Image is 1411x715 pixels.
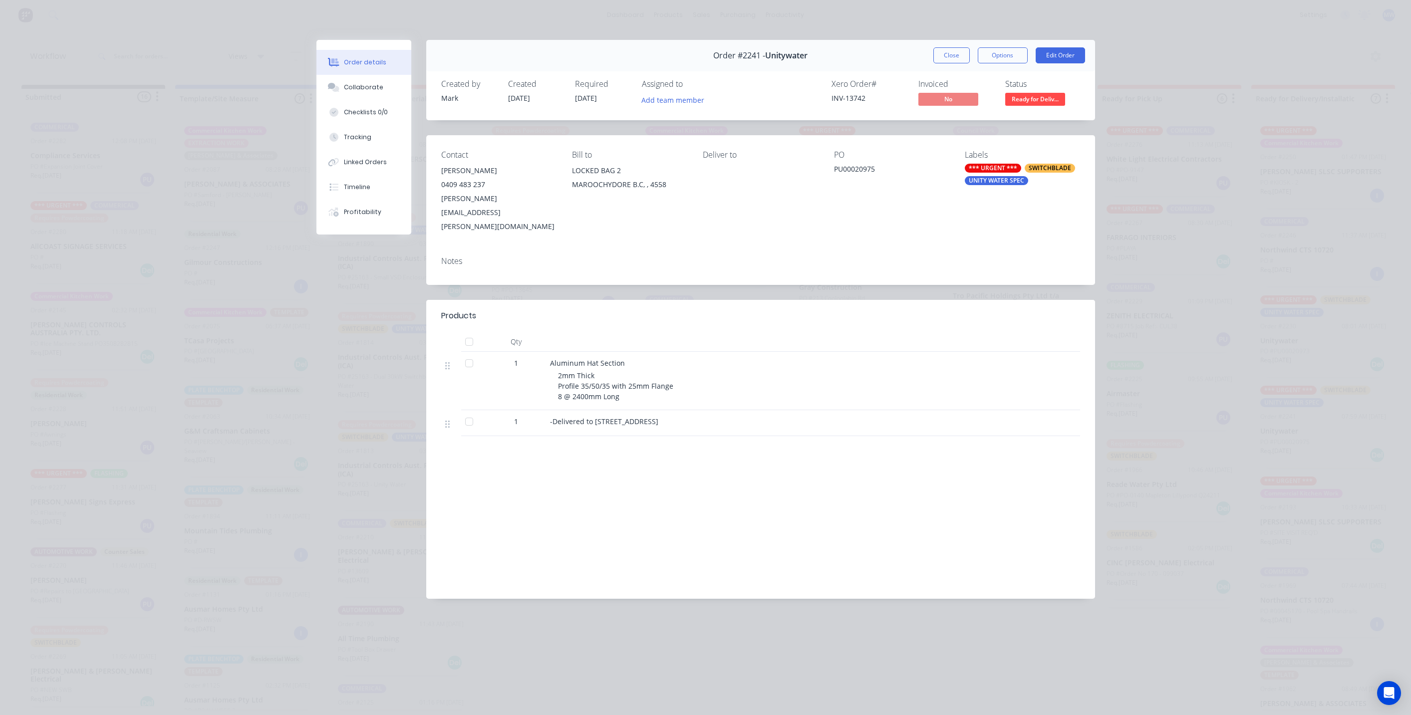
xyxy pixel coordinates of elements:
[965,176,1028,185] div: UNITY WATER SPEC
[765,51,808,60] span: Unitywater
[441,79,496,89] div: Created by
[514,416,518,427] span: 1
[441,150,556,160] div: Contact
[1005,93,1065,105] span: Ready for Deliv...
[834,164,949,178] div: PU00020975
[316,200,411,225] button: Profitability
[441,93,496,103] div: Mark
[918,93,978,105] span: No
[550,417,658,426] span: -Delivered to [STREET_ADDRESS]
[558,371,673,401] span: 2mm Thick Profile 35/50/35 with 25mm Flange 8 @ 2400mm Long
[550,358,625,368] span: Aluminum Hat Section
[636,93,709,106] button: Add team member
[1005,79,1080,89] div: Status
[344,83,383,92] div: Collaborate
[344,58,386,67] div: Order details
[572,150,687,160] div: Bill to
[316,175,411,200] button: Timeline
[508,93,530,103] span: [DATE]
[344,183,370,192] div: Timeline
[508,79,563,89] div: Created
[1377,681,1401,705] div: Open Intercom Messenger
[486,332,546,352] div: Qty
[344,108,388,117] div: Checklists 0/0
[344,208,381,217] div: Profitability
[572,164,687,196] div: LOCKED BAG 2MAROOCHYDORE B.C, , 4558
[1036,47,1085,63] button: Edit Order
[344,158,387,167] div: Linked Orders
[441,178,556,192] div: 0409 483 237
[575,93,597,103] span: [DATE]
[978,47,1028,63] button: Options
[832,93,906,103] div: INV-13742
[575,79,630,89] div: Required
[316,50,411,75] button: Order details
[316,100,411,125] button: Checklists 0/0
[572,164,687,178] div: LOCKED BAG 2
[834,150,949,160] div: PO
[344,133,371,142] div: Tracking
[642,79,742,89] div: Assigned to
[1025,164,1075,173] div: SWITCHBLADE
[441,256,1080,266] div: Notes
[441,164,556,234] div: [PERSON_NAME]0409 483 237[PERSON_NAME][EMAIL_ADDRESS][PERSON_NAME][DOMAIN_NAME]
[441,164,556,178] div: [PERSON_NAME]
[965,150,1080,160] div: Labels
[703,150,818,160] div: Deliver to
[933,47,970,63] button: Close
[832,79,906,89] div: Xero Order #
[316,75,411,100] button: Collaborate
[514,358,518,368] span: 1
[1005,93,1065,108] button: Ready for Deliv...
[316,150,411,175] button: Linked Orders
[713,51,765,60] span: Order #2241 -
[441,310,476,322] div: Products
[441,192,556,234] div: [PERSON_NAME][EMAIL_ADDRESS][PERSON_NAME][DOMAIN_NAME]
[918,79,993,89] div: Invoiced
[642,93,710,106] button: Add team member
[572,178,687,192] div: MAROOCHYDORE B.C, , 4558
[316,125,411,150] button: Tracking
